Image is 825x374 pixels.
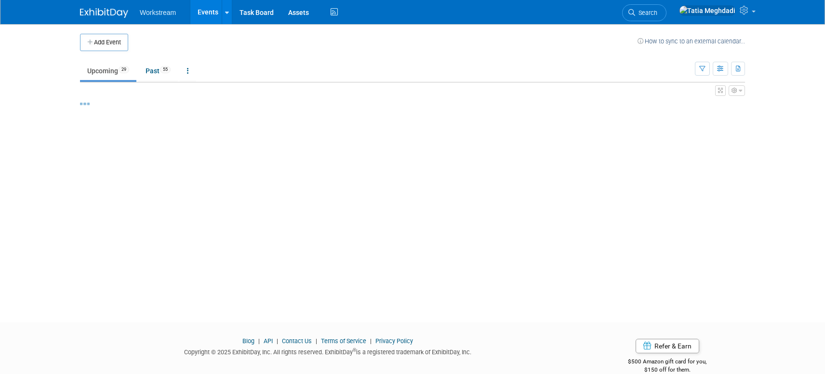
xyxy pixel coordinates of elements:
span: 55 [160,66,171,73]
a: Upcoming29 [80,62,136,80]
div: $150 off for them. [590,366,745,374]
button: Add Event [80,34,128,51]
img: loading... [80,103,90,105]
span: | [368,337,374,345]
span: 29 [119,66,129,73]
a: API [264,337,273,345]
span: Workstream [140,9,176,16]
img: ExhibitDay [80,8,128,18]
a: Blog [242,337,254,345]
a: Contact Us [282,337,312,345]
img: Tatia Meghdadi [679,5,736,16]
sup: ® [353,347,356,353]
span: | [313,337,319,345]
div: $500 Amazon gift card for you, [590,351,745,374]
a: Refer & Earn [636,339,699,353]
a: Privacy Policy [375,337,413,345]
a: Past55 [138,62,178,80]
span: | [256,337,262,345]
div: Copyright © 2025 ExhibitDay, Inc. All rights reserved. ExhibitDay is a registered trademark of Ex... [80,346,575,357]
a: Terms of Service [321,337,366,345]
a: Search [622,4,666,21]
span: Search [635,9,657,16]
span: | [274,337,280,345]
a: How to sync to an external calendar... [638,38,745,45]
